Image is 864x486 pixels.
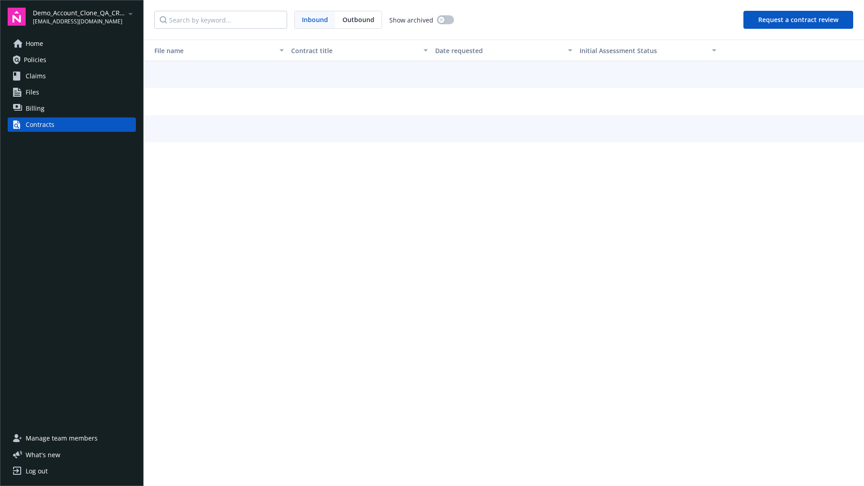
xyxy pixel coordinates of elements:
span: Show archived [389,15,433,25]
a: Home [8,36,136,51]
span: Initial Assessment Status [580,46,657,55]
div: Log out [26,464,48,478]
span: Policies [24,53,46,67]
button: Contract title [288,40,432,61]
span: Inbound [302,15,328,24]
span: [EMAIL_ADDRESS][DOMAIN_NAME] [33,18,125,26]
div: Toggle SortBy [580,46,706,55]
span: Outbound [335,11,382,28]
span: Manage team members [26,431,98,445]
span: What ' s new [26,450,60,459]
span: Inbound [295,11,335,28]
button: Demo_Account_Clone_QA_CR_Tests_Demo[EMAIL_ADDRESS][DOMAIN_NAME]arrowDropDown [33,8,136,26]
button: What's new [8,450,75,459]
a: arrowDropDown [125,8,136,19]
a: Billing [8,101,136,116]
span: Billing [26,101,45,116]
span: Claims [26,69,46,83]
div: Date requested [435,46,562,55]
img: navigator-logo.svg [8,8,26,26]
input: Search by keyword... [154,11,287,29]
button: Date requested [432,40,576,61]
div: Toggle SortBy [147,46,274,55]
a: Policies [8,53,136,67]
a: Files [8,85,136,99]
a: Manage team members [8,431,136,445]
div: File name [147,46,274,55]
a: Contracts [8,117,136,132]
div: Contracts [26,117,54,132]
span: Files [26,85,39,99]
span: Demo_Account_Clone_QA_CR_Tests_Demo [33,8,125,18]
a: Claims [8,69,136,83]
button: Request a contract review [743,11,853,29]
span: Outbound [342,15,374,24]
span: Home [26,36,43,51]
div: Contract title [291,46,418,55]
